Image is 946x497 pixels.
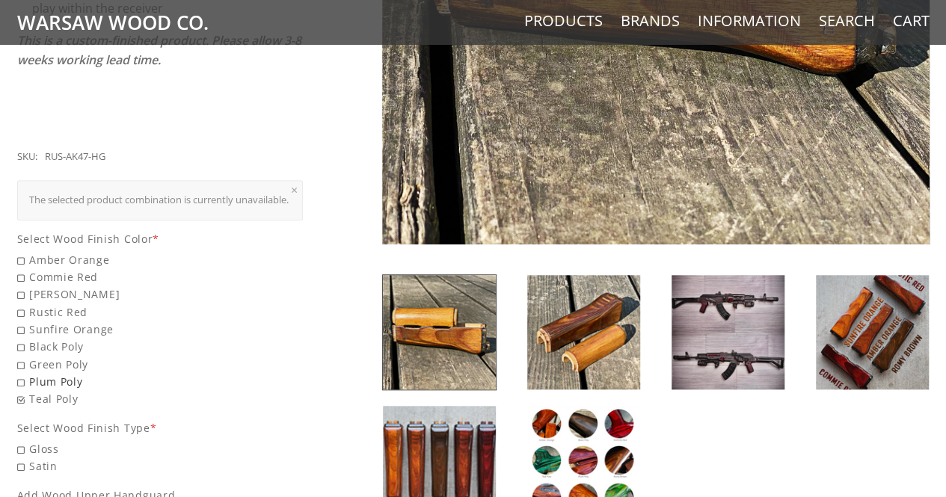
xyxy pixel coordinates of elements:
span: Commie Red [17,268,304,285]
span: Satin [17,457,304,475]
span: Gloss [17,440,304,457]
span: Green Poly [17,356,304,373]
a: Products [524,11,603,31]
span: Teal Poly [17,390,304,407]
div: The selected product combination is currently unavailable. [29,192,292,209]
span: Sunfire Orange [17,321,304,338]
div: SKU: [17,149,37,165]
a: Brands [621,11,680,31]
a: × [291,184,298,196]
img: Russian AK47 Handguard [527,275,640,389]
div: Select Wood Finish Type [17,419,304,436]
span: Rustic Red [17,303,304,321]
span: [PERSON_NAME] [17,285,304,303]
a: Search [819,11,875,31]
img: Russian AK47 Handguard [672,275,784,389]
div: RUS-AK47-HG [45,149,105,165]
img: Russian AK47 Handguard [383,275,496,389]
a: Information [698,11,801,31]
div: Select Wood Finish Color [17,230,304,247]
span: Black Poly [17,338,304,355]
span: Plum Poly [17,373,304,390]
img: Russian AK47 Handguard [816,275,929,389]
a: Cart [893,11,930,31]
span: Amber Orange [17,251,304,268]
